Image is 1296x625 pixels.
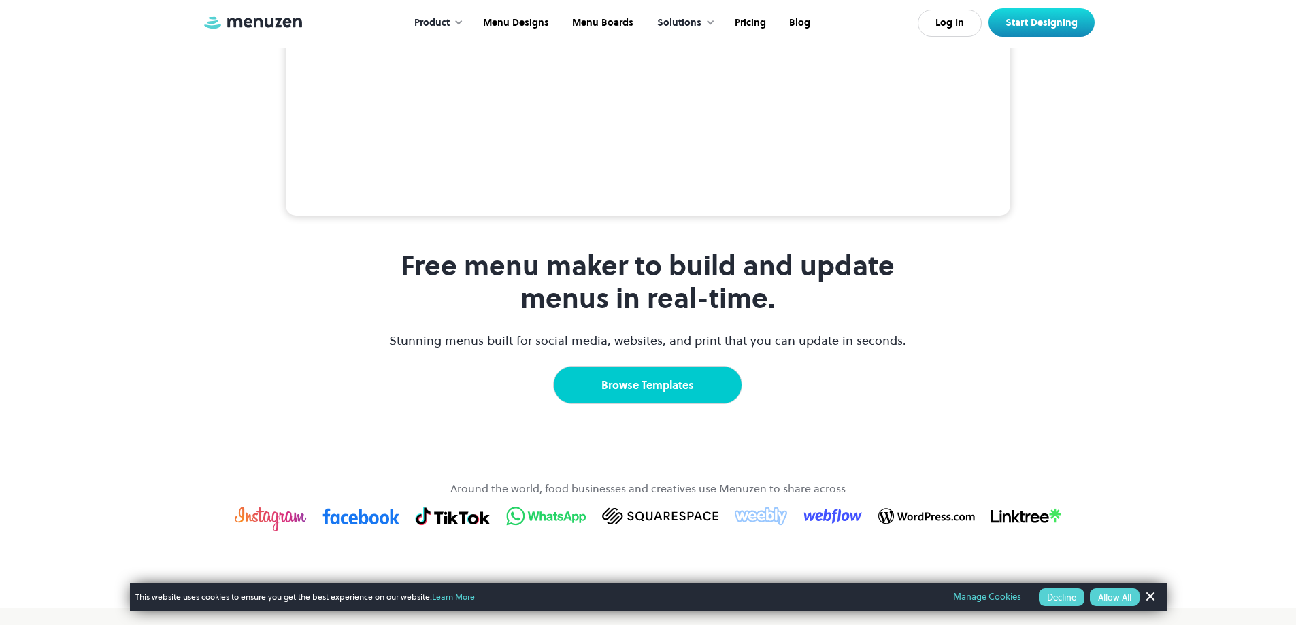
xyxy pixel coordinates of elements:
[388,331,908,350] p: Stunning menus built for social media, websites, and print that you can update in seconds.
[776,2,820,44] a: Blog
[722,2,776,44] a: Pricing
[1090,588,1140,606] button: Allow All
[470,2,559,44] a: Menu Designs
[432,591,475,603] a: Learn More
[414,16,450,31] div: Product
[401,2,470,44] div: Product
[918,10,982,37] a: Log In
[559,2,644,44] a: Menu Boards
[988,8,1095,37] a: Start Designing
[135,591,934,603] span: This website uses cookies to ensure you get the best experience on our website.
[450,480,846,496] p: Around the world, food businesses and creatives use Menuzen to share across
[1039,588,1084,606] button: Decline
[1140,587,1160,607] a: Dismiss Banner
[388,250,908,315] h1: Free menu maker to build and update menus in real-time.
[553,366,742,404] a: Browse Templates
[644,2,722,44] div: Solutions
[953,590,1021,605] a: Manage Cookies
[657,16,701,31] div: Solutions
